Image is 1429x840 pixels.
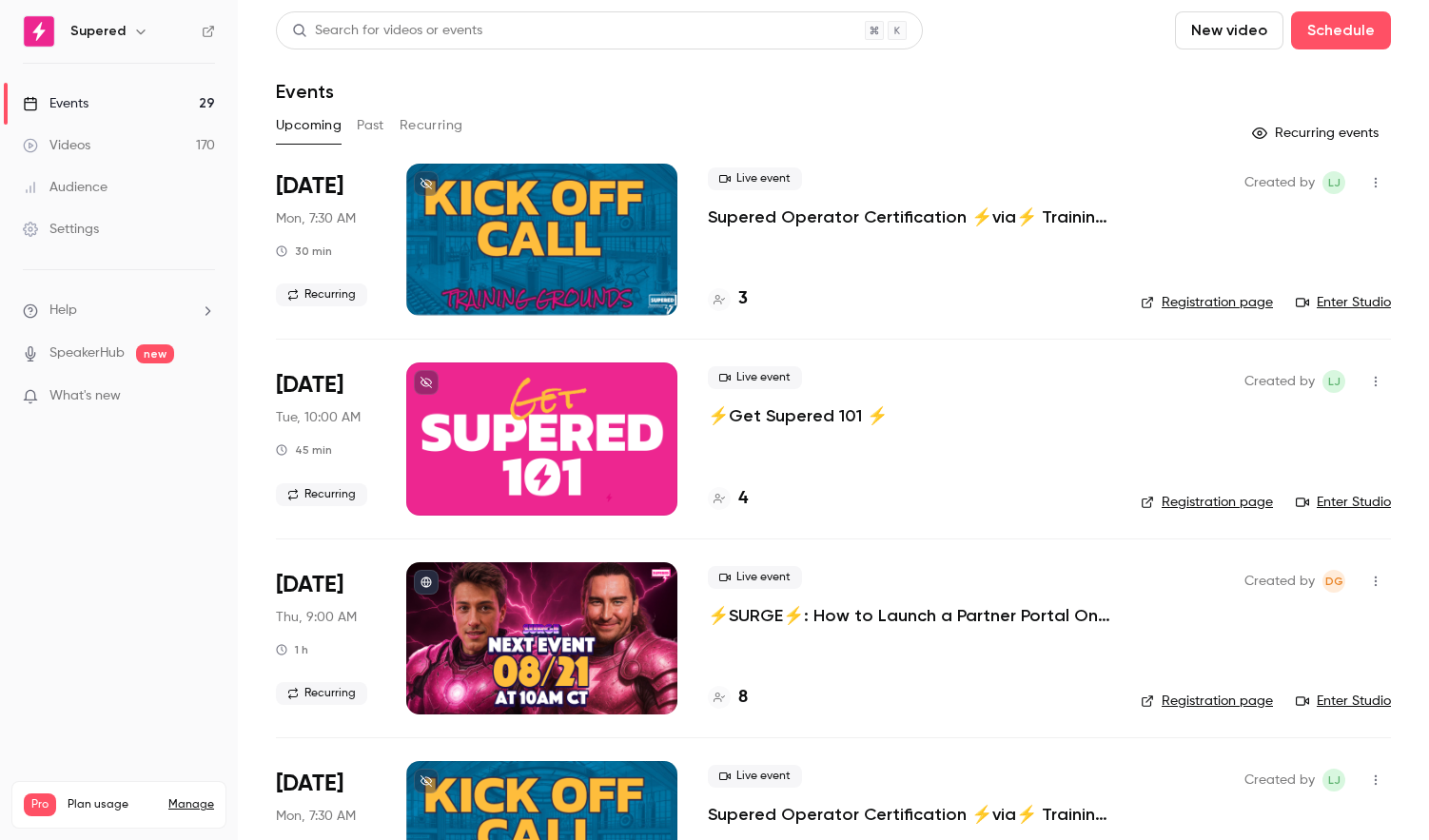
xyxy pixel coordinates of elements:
a: Registration page [1141,293,1273,312]
a: Supered Operator Certification ⚡️via⚡️ Training Grounds: Kickoff Call [708,803,1110,826]
h4: 4 [738,486,748,512]
a: Registration page [1141,493,1273,512]
span: Help [49,301,77,321]
a: SpeakerHub [49,343,125,363]
span: LJ [1328,171,1341,194]
span: [DATE] [276,370,343,400]
button: Past [357,110,384,141]
div: Audience [23,178,108,197]
span: Tue, 10:00 AM [276,408,361,427]
div: Aug 21 Thu, 11:00 AM (America/New York) [276,562,376,714]
div: Aug 19 Tue, 12:00 PM (America/New York) [276,362,376,515]
span: Recurring [276,283,367,306]
span: Mon, 7:30 AM [276,807,356,826]
div: Aug 18 Mon, 9:30 AM (America/New York) [276,164,376,316]
span: Mon, 7:30 AM [276,209,356,228]
button: Upcoming [276,110,342,141]
button: Recurring events [1243,118,1391,148]
span: Live event [708,765,802,788]
span: Recurring [276,483,367,506]
span: Lindsay John [1322,769,1345,791]
span: Created by [1244,570,1315,593]
span: DG [1325,570,1343,593]
button: Recurring [400,110,463,141]
a: 8 [708,685,748,711]
span: LJ [1328,769,1341,791]
span: Thu, 9:00 AM [276,608,357,627]
span: Lindsay John [1322,370,1345,393]
img: Supered [24,16,54,47]
a: Manage [168,797,214,812]
span: Created by [1244,171,1315,194]
div: 45 min [276,442,332,458]
span: Live event [708,167,802,190]
div: Settings [23,220,99,239]
span: Pro [24,793,56,816]
span: Live event [708,366,802,389]
iframe: Noticeable Trigger [192,388,215,405]
a: Enter Studio [1296,692,1391,711]
button: New video [1175,11,1283,49]
h1: Events [276,80,334,103]
span: [DATE] [276,171,343,202]
div: Videos [23,136,90,155]
a: ⚡️Get Supered 101 ⚡️ [708,404,888,427]
span: Live event [708,566,802,589]
li: help-dropdown-opener [23,301,215,321]
h6: Supered [70,22,126,41]
span: LJ [1328,370,1341,393]
span: Created by [1244,370,1315,393]
a: ⚡️SURGE⚡️: How to Launch a Partner Portal On Top of HubSpot w/Introw [708,604,1110,627]
span: Lindsay John [1322,171,1345,194]
a: Enter Studio [1296,493,1391,512]
div: Search for videos or events [292,21,482,41]
div: 30 min [276,244,332,259]
button: Schedule [1291,11,1391,49]
span: [DATE] [276,570,343,600]
span: new [136,344,174,363]
a: Registration page [1141,692,1273,711]
span: [DATE] [276,769,343,799]
span: D'Ana Guiloff [1322,570,1345,593]
span: Plan usage [68,797,157,812]
span: What's new [49,386,121,406]
span: Created by [1244,769,1315,791]
span: Recurring [276,682,367,705]
div: 1 h [276,642,308,657]
a: Enter Studio [1296,293,1391,312]
h4: 8 [738,685,748,711]
h4: 3 [738,286,748,312]
div: Events [23,94,88,113]
a: Supered Operator Certification ⚡️via⚡️ Training Grounds: Kickoff Call [708,205,1110,228]
a: 4 [708,486,748,512]
a: 3 [708,286,748,312]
